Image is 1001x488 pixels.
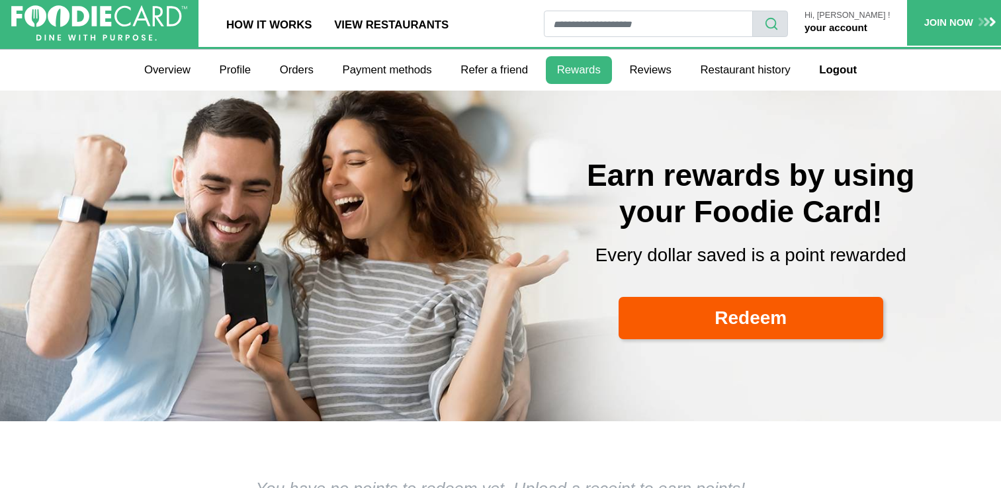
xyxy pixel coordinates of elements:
a: Logout [808,56,867,84]
a: Orders [269,56,325,84]
a: Rewards [546,56,612,84]
a: Refer a friend [450,56,539,84]
a: Profile [208,56,262,84]
h2: Earn rewards by using your Foodie Card! [511,157,992,231]
input: restaurant search [544,11,752,37]
a: Payment methods [331,56,443,84]
p: Every dollar saved is a point rewarded [511,241,992,269]
a: Restaurant history [689,56,802,84]
button: search [752,11,788,37]
p: Hi, [PERSON_NAME] ! [805,11,890,20]
a: Reviews [619,56,683,84]
a: your account [805,22,867,33]
a: Redeem [619,297,883,339]
a: Overview [133,56,202,84]
img: FoodieCard; Eat, Drink, Save, Donate [11,5,187,41]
